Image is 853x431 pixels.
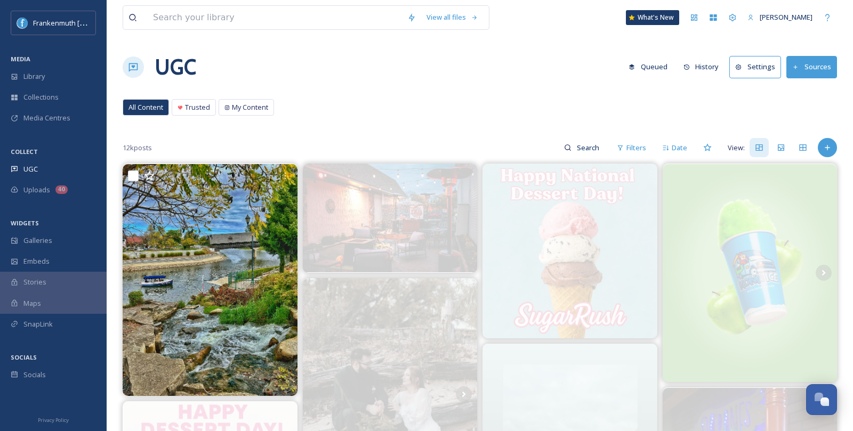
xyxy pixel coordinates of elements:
span: WIDGETS [11,219,39,227]
span: Privacy Policy [38,417,69,424]
span: Date [672,143,687,153]
span: SOCIALS [11,353,37,361]
a: View all files [421,7,484,28]
a: What's New [626,10,679,25]
span: View: [728,143,745,153]
a: UGC [155,51,196,83]
button: Queued [623,56,673,77]
span: Media Centres [23,113,70,123]
span: [PERSON_NAME] [760,12,812,22]
span: Socials [23,370,46,380]
button: History [678,56,725,77]
span: Library [23,71,45,82]
img: Frankenmuth, image by Thomas Alexander #sleepingbearimagewear #iphone13promax #frankenmuth #cassr... [123,164,297,396]
img: Cone-fession time.🍦💖 We’re celebrating National Dessert Day with extra scoops, extra sprinkles an... [482,164,657,338]
span: All Content [128,102,163,112]
span: Frankenmuth [US_STATE] [33,18,114,28]
a: [PERSON_NAME] [742,7,818,28]
span: COLLECT [11,148,38,156]
button: Sources [786,56,837,78]
span: Embeds [23,256,50,266]
span: Collections [23,92,59,102]
span: MEDIA [11,55,30,63]
span: Filters [626,143,646,153]
span: Maps [23,298,41,308]
a: Privacy Policy [38,413,69,426]
a: History [678,56,730,77]
img: Social%20Media%20PFP%202025.jpg [17,18,28,28]
a: Settings [729,56,786,78]
span: Trusted [185,102,210,112]
span: Stories [23,277,46,287]
span: UGC [23,164,38,174]
span: Uploads [23,185,50,195]
img: At Kona Ice, we dessert different. 💁‍♀️🍨 From fruity favorites like Green Apple 🍏, to creamy clas... [663,164,838,382]
span: 12k posts [123,143,152,153]
button: Settings [729,56,781,78]
a: Queued [623,56,678,77]
button: Open Chat [806,384,837,415]
span: SnapLink [23,319,53,329]
span: My Content [232,102,268,112]
span: Galleries [23,235,52,246]
input: Search [572,137,606,158]
img: Are you ready for fall nights at T.Dub's? 🍁🍂 #TDub's #Frankenmuth #fallvibes #fall #FallDrinks #F... [303,164,478,272]
div: 40 [55,185,68,194]
input: Search your library [148,6,402,29]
